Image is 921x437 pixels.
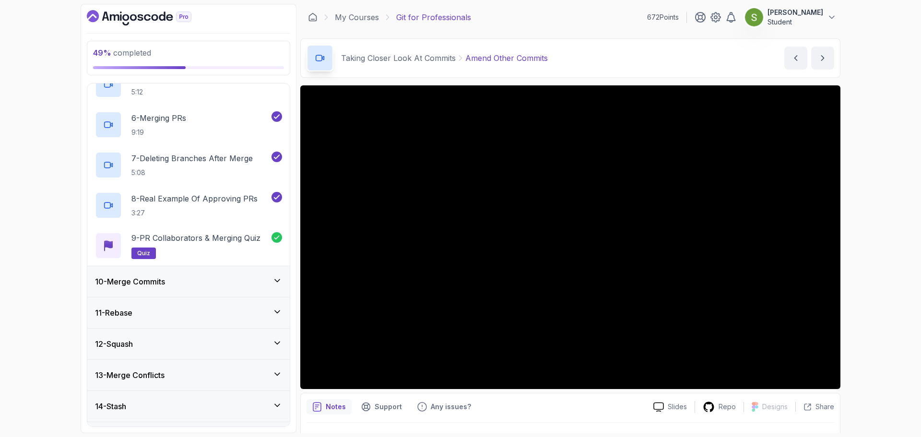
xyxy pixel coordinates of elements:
[767,8,823,17] p: [PERSON_NAME]
[131,193,258,204] p: 8 - Real Example Of Approving PRs
[815,402,834,412] p: Share
[93,48,111,58] span: 49 %
[95,152,282,178] button: 7-Deleting Branches After Merge5:08
[93,48,151,58] span: completed
[95,276,165,287] h3: 10 - Merge Commits
[131,208,258,218] p: 3:27
[131,153,253,164] p: 7 - Deleting Branches After Merge
[131,168,253,177] p: 5:08
[431,402,471,412] p: Any issues?
[87,329,290,359] button: 12-Squash
[335,12,379,23] a: My Courses
[131,232,260,244] p: 9 - PR Collaborators & Merging Quiz
[375,402,402,412] p: Support
[355,399,408,414] button: Support button
[95,338,133,350] h3: 12 - Squash
[668,402,687,412] p: Slides
[87,297,290,328] button: 11-Rebase
[308,12,318,22] a: Dashboard
[767,17,823,27] p: Student
[131,112,186,124] p: 6 - Merging PRs
[95,111,282,138] button: 6-Merging PRs9:19
[795,402,834,412] button: Share
[87,360,290,390] button: 13-Merge Conflicts
[95,369,165,381] h3: 13 - Merge Conflicts
[326,402,346,412] p: Notes
[307,399,352,414] button: notes button
[341,52,456,64] p: Taking Closer Look At Commits
[300,85,840,389] iframe: 6 - Amend other commits
[95,401,126,412] h3: 14 - Stash
[131,128,186,137] p: 9:19
[87,391,290,422] button: 14-Stash
[646,402,695,412] a: Slides
[719,402,736,412] p: Repo
[647,12,679,22] p: 672 Points
[396,12,471,23] p: Git for Professionals
[95,307,132,319] h3: 11 - Rebase
[695,401,744,413] a: Repo
[465,52,548,64] p: Amend Other Commits
[137,249,150,257] span: quiz
[745,8,763,26] img: user profile image
[784,47,807,70] button: previous content
[412,399,477,414] button: Feedback button
[95,71,282,98] button: 5-Approving PRs5:12
[811,47,834,70] button: next content
[762,402,788,412] p: Designs
[95,192,282,219] button: 8-Real Example Of Approving PRs3:27
[87,266,290,297] button: 10-Merge Commits
[744,8,837,27] button: user profile image[PERSON_NAME]Student
[87,10,213,25] a: Dashboard
[131,87,194,97] p: 5:12
[95,232,282,259] button: 9-PR Collaborators & Merging Quizquiz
